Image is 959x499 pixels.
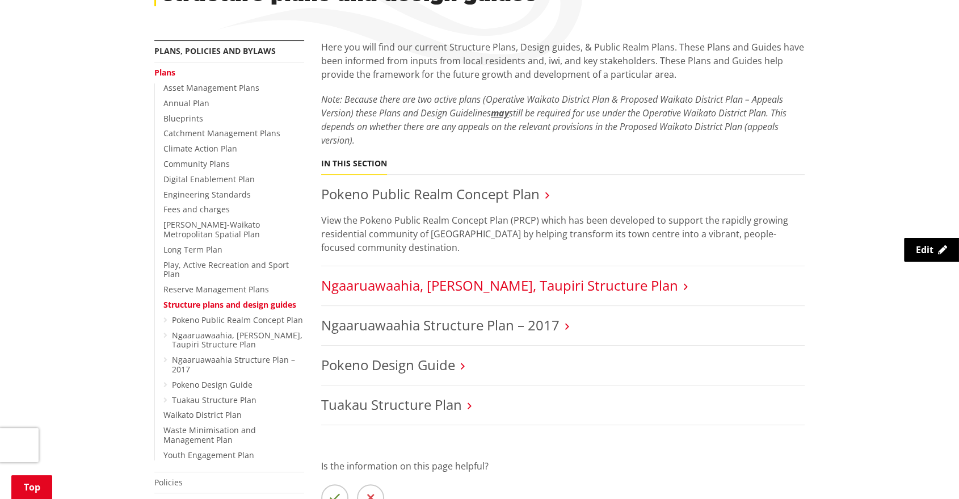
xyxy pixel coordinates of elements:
a: Asset Management Plans [163,82,259,93]
a: Reserve Management Plans [163,284,269,295]
a: Fees and charges [163,204,230,215]
em: Note: Because there are two active plans (Operative Waikato District Plan & Proposed Waikato Dist... [321,93,786,146]
a: Ngaaruawaahia, [PERSON_NAME], Taupiri Structure Plan [172,330,302,350]
p: Here you will find our current Structure Plans, Design guides, & Public Realm Plans. These Plans ... [321,40,805,81]
a: Pokeno Public Realm Concept Plan [172,315,303,325]
a: Tuakau Structure Plan [321,395,462,414]
iframe: Messenger Launcher [907,451,948,492]
a: Long Term Plan [163,244,222,255]
h5: In this section [321,159,387,169]
p: View the Pokeno Public Realm Concept Plan (PRCP) which has been developed to support the rapidly ... [321,213,805,254]
span: Edit [916,244,933,256]
a: Climate Action Plan [163,143,237,154]
a: Youth Engagement Plan [163,450,254,460]
a: [PERSON_NAME]-Waikato Metropolitan Spatial Plan [163,219,260,240]
a: Plans [154,67,175,78]
p: Is the information on this page helpful? [321,459,805,473]
a: Ngaaruawaahia Structure Plan – 2017 [321,316,560,334]
a: Policies [154,477,183,488]
a: Edit [904,238,959,262]
span: may [491,107,509,119]
a: Ngaaruawaahia Structure Plan – 2017 [172,354,295,375]
a: Play, Active Recreation and Sport Plan [163,259,289,280]
a: Waste Minimisation and Management Plan [163,425,256,445]
a: Engineering Standards [163,189,251,200]
a: Community Plans [163,158,230,169]
a: Ngaaruawaahia, [PERSON_NAME], Taupiri Structure Plan [321,276,678,295]
a: Digital Enablement Plan [163,174,255,184]
a: Catchment Management Plans [163,128,280,139]
a: Structure plans and design guides [163,299,296,310]
a: Blueprints [163,113,203,124]
a: Plans, policies and bylaws [154,45,276,56]
a: Top [11,475,52,499]
a: Tuakau Structure Plan [172,395,256,405]
a: Pokeno Design Guide [321,355,455,374]
a: Pokeno Public Realm Concept Plan [321,184,540,203]
a: Pokeno Design Guide [172,379,253,390]
a: Annual Plan [163,98,209,108]
a: Waikato District Plan [163,409,242,420]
